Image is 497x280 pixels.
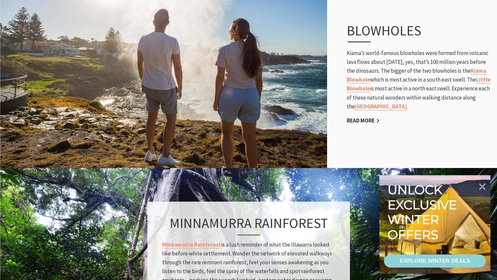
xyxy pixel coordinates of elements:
h3: Minnamurra Rainforest [162,215,335,235]
h3: Blowholes [347,22,476,42]
div: EXPLORE WINTER DEALS [400,254,470,268]
p: Kiama’s world-famous blowholes were formed from volcanic lava flows about [DATE], yes, that’s 100... [347,49,490,111]
a: Read More [347,117,380,124]
a: [GEOGRAPHIC_DATA] [355,103,407,110]
a: EXPLORE WINTER DEALS [384,254,486,268]
a: Minnamurra Rainforest [162,241,221,248]
div: Unlock exclusive winter offers [388,182,460,242]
